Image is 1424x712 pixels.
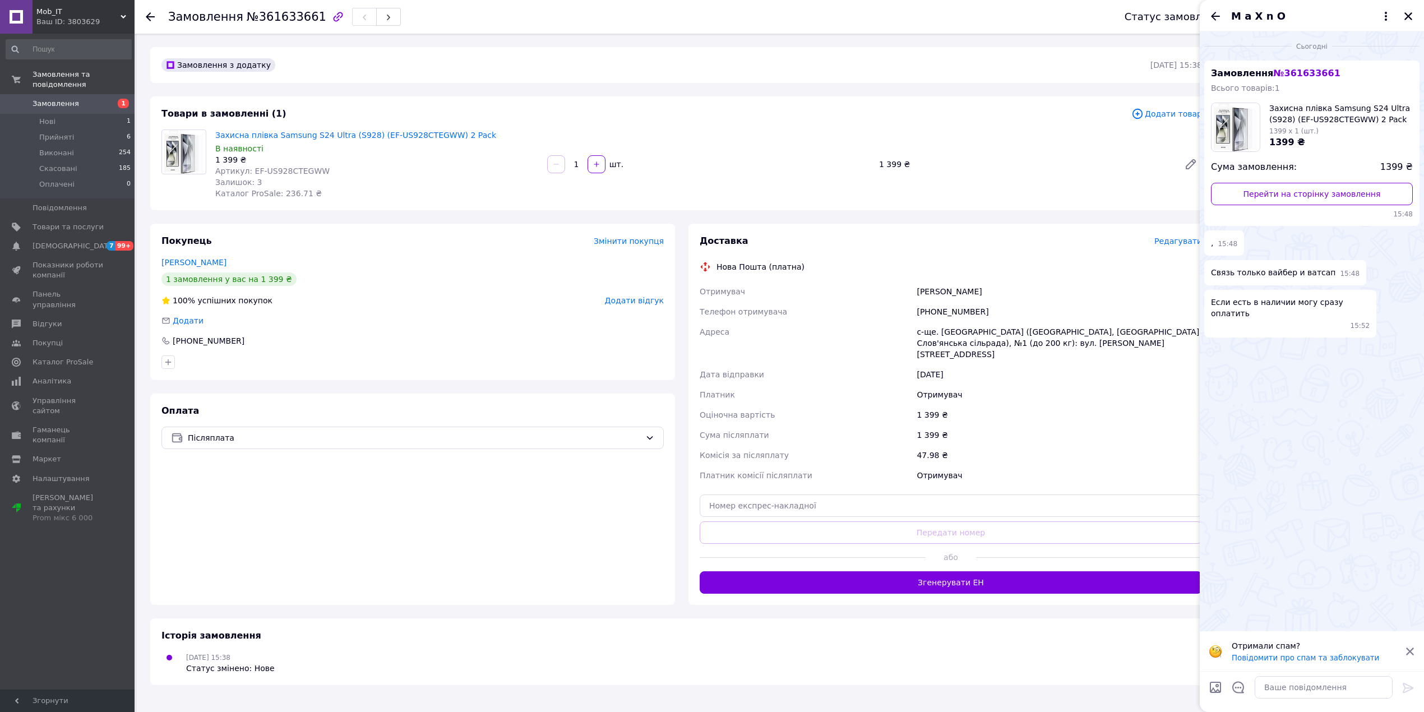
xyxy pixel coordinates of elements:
img: Захисна плівка Samsung S24 Ultra (S928) (EF-US928CTEGWW) 2 Pack [164,130,204,174]
div: с-ще. [GEOGRAPHIC_DATA] ([GEOGRAPHIC_DATA], [GEOGRAPHIC_DATA]. Слов'янська сільрада), №1 (до 200 ... [914,322,1204,364]
span: Додати [173,316,204,325]
span: №361633661 [247,10,326,24]
span: 15:48 12.09.2025 [1340,269,1360,279]
input: Пошук [6,39,132,59]
span: 1 [118,99,129,108]
span: 1399 x 1 (шт.) [1269,127,1319,135]
span: Каталог ProSale: 236.71 ₴ [215,189,322,198]
span: В наявності [215,144,263,153]
span: Артикул: EF-US928CTEGWW [215,167,330,175]
div: 12.09.2025 [1204,40,1420,52]
p: Отримали спам? [1232,640,1398,651]
span: Если есть в наличии могу сразу оплатить [1211,297,1370,319]
div: 1 399 ₴ [215,154,538,165]
img: :face_with_monocle: [1209,645,1222,658]
div: 1 399 ₴ [914,425,1204,445]
span: Панель управління [33,289,104,309]
span: Повідомлення [33,203,87,213]
div: [PERSON_NAME] [914,281,1204,302]
span: 1399 ₴ [1380,161,1413,174]
a: Перейти на сторінку замовлення [1211,183,1413,205]
span: 99+ [115,241,134,251]
span: 15:52 12.09.2025 [1351,321,1370,331]
span: 15:48 12.09.2025 [1218,239,1237,249]
div: шт. [607,159,625,170]
span: Замовлення [168,10,243,24]
a: Редагувати [1180,153,1202,175]
span: Товари в замовленні (1) [161,108,286,119]
button: Повідомити про спам та заблокувати [1232,654,1379,662]
span: Історія замовлення [161,630,261,641]
span: Замовлення та повідомлення [33,70,135,90]
span: Гаманець компанії [33,425,104,445]
span: Оплачені [39,179,75,189]
span: Виконані [39,148,74,158]
span: Адреса [700,327,729,336]
div: Prom мікс 6 000 [33,513,104,523]
button: Назад [1209,10,1222,23]
span: Післяплата [188,432,641,444]
span: або [926,552,976,563]
span: 0 [127,179,131,189]
span: 7 [107,241,115,251]
span: Показники роботи компанії [33,260,104,280]
button: Закрити [1402,10,1415,23]
span: , [1211,237,1213,249]
div: Статус змінено: Нове [186,663,275,674]
span: Захисна плівка Samsung S24 Ultra (S928) (EF-US928CTEGWW) 2 Pack [1269,103,1413,125]
span: Оплата [161,405,199,416]
span: 1 [127,117,131,127]
span: Связь только вайбер и ватсап [1211,267,1335,279]
time: [DATE] 15:38 [1150,61,1202,70]
span: Покупці [33,338,63,348]
span: Товари та послуги [33,222,104,232]
div: Отримувач [914,385,1204,405]
span: [PERSON_NAME] та рахунки [33,493,104,524]
div: 1 399 ₴ [875,156,1175,172]
div: Замовлення з додатку [161,58,275,72]
span: № 361633661 [1273,68,1340,78]
div: 1 399 ₴ [914,405,1204,425]
span: [DATE] 15:38 [186,654,230,662]
span: Сьогодні [1292,42,1332,52]
button: Відкрити шаблони відповідей [1231,680,1246,695]
span: Додати товар [1131,108,1202,120]
a: [PERSON_NAME] [161,258,226,267]
div: [PHONE_NUMBER] [172,335,246,346]
span: 254 [119,148,131,158]
span: Маркет [33,454,61,464]
span: Замовлення [1211,68,1340,78]
span: Отримувач [700,287,745,296]
span: 15:48 12.09.2025 [1211,210,1413,219]
div: успішних покупок [161,295,272,306]
span: Доставка [700,235,748,246]
span: Скасовані [39,164,77,174]
a: Захисна плівка Samsung S24 Ultra (S928) (EF-US928CTEGWW) 2 Pack [215,131,496,140]
span: Відгуки [33,319,62,329]
span: Mob_IT [36,7,121,17]
button: M a X n O [1231,9,1393,24]
input: Номер експрес-накладної [700,494,1202,517]
span: M a X n O [1231,9,1286,24]
span: [DEMOGRAPHIC_DATA] [33,241,115,251]
span: Платник комісії післяплати [700,471,812,480]
span: Залишок: 3 [215,178,262,187]
span: Платник [700,390,735,399]
div: Статус замовлення [1125,11,1228,22]
span: Оціночна вартість [700,410,775,419]
span: Дата відправки [700,370,764,379]
span: 185 [119,164,131,174]
span: Прийняті [39,132,74,142]
span: Каталог ProSale [33,357,93,367]
div: Повернутися назад [146,11,155,22]
span: Всього товарів: 1 [1211,84,1280,93]
span: Додати відгук [605,296,664,305]
div: 1 замовлення у вас на 1 399 ₴ [161,272,297,286]
span: Редагувати [1154,237,1202,246]
span: Телефон отримувача [700,307,787,316]
span: Нові [39,117,56,127]
div: [PHONE_NUMBER] [914,302,1204,322]
span: Замовлення [33,99,79,109]
span: Сума післяплати [700,431,769,440]
div: 47.98 ₴ [914,445,1204,465]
